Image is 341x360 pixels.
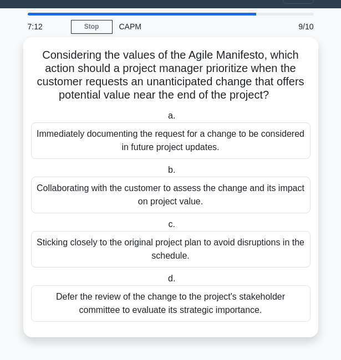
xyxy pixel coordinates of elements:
[21,16,71,38] div: 7:12
[168,274,175,283] span: d.
[31,231,311,268] div: Sticking closely to the original project plan to avoid disruptions in the schedule.
[30,48,312,102] h5: Considering the values of the Agile Manifesto, which action should a project manager prioritize w...
[31,177,311,213] div: Collaborating with the customer to assess the change and its impact on project value.
[113,16,271,38] div: CAPM
[31,122,311,159] div: Immediately documenting the request for a change to be considered in future project updates.
[31,285,311,322] div: Defer the review of the change to the project's stakeholder committee to evaluate its strategic i...
[71,20,113,34] a: Stop
[169,219,175,229] span: c.
[271,16,320,38] div: 9/10
[168,111,175,120] span: a.
[168,165,175,174] span: b.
